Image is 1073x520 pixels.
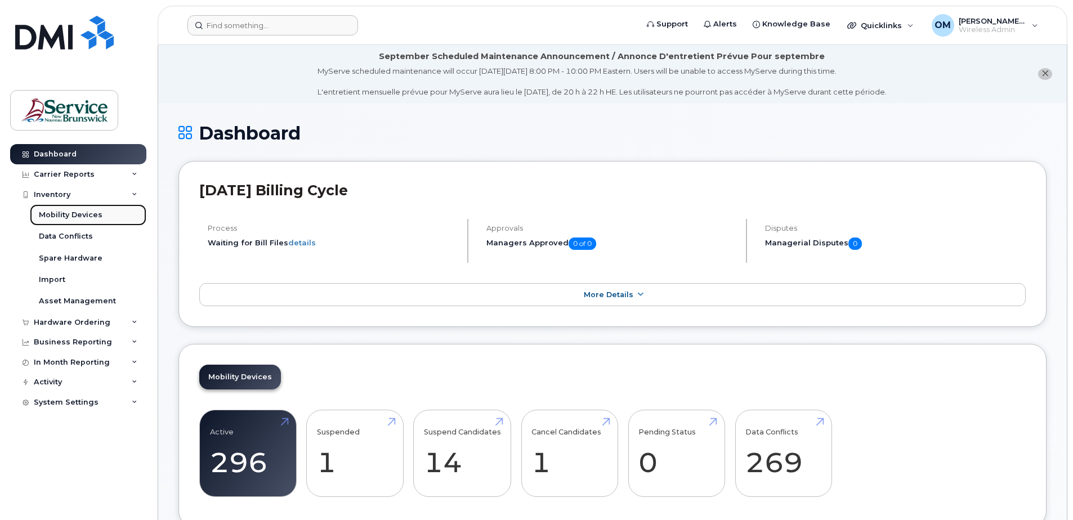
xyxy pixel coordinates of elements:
a: Pending Status 0 [638,416,714,491]
h4: Disputes [765,224,1026,232]
button: close notification [1038,68,1052,80]
h5: Managers Approved [486,237,736,250]
span: More Details [584,290,633,299]
span: 0 of 0 [569,237,596,250]
div: September Scheduled Maintenance Announcement / Annonce D'entretient Prévue Pour septembre [379,51,825,62]
h4: Approvals [486,224,736,232]
h1: Dashboard [178,123,1047,143]
div: MyServe scheduled maintenance will occur [DATE][DATE] 8:00 PM - 10:00 PM Eastern. Users will be u... [318,66,887,97]
span: 0 [848,237,862,250]
a: details [288,238,316,247]
a: Suspended 1 [317,416,393,491]
a: Mobility Devices [199,365,281,389]
h5: Managerial Disputes [765,237,1026,250]
h4: Process [208,224,458,232]
li: Waiting for Bill Files [208,237,458,248]
a: Suspend Candidates 14 [424,416,501,491]
a: Data Conflicts 269 [745,416,821,491]
a: Active 296 [210,416,286,491]
h2: [DATE] Billing Cycle [199,182,1026,199]
a: Cancel Candidates 1 [531,416,607,491]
